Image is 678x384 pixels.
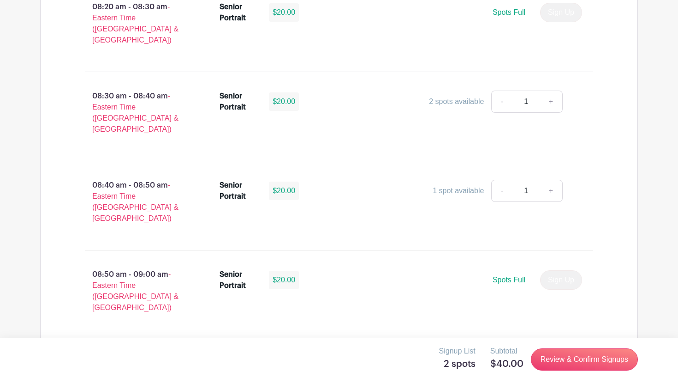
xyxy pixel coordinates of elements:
[70,87,205,139] p: 08:30 am - 08:40 am
[220,269,258,291] div: Senior Portrait
[531,348,638,371] a: Review & Confirm Signups
[92,181,178,222] span: - Eastern Time ([GEOGRAPHIC_DATA] & [GEOGRAPHIC_DATA])
[490,346,523,357] p: Subtotal
[490,359,523,370] h5: $40.00
[92,3,178,44] span: - Eastern Time ([GEOGRAPHIC_DATA] & [GEOGRAPHIC_DATA])
[491,180,512,202] a: -
[540,91,563,113] a: +
[220,91,258,113] div: Senior Portrait
[92,270,178,311] span: - Eastern Time ([GEOGRAPHIC_DATA] & [GEOGRAPHIC_DATA])
[269,182,299,200] div: $20.00
[70,265,205,317] p: 08:50 am - 09:00 am
[269,271,299,289] div: $20.00
[433,185,484,196] div: 1 spot available
[269,92,299,111] div: $20.00
[429,96,484,107] div: 2 spots available
[220,180,258,202] div: Senior Portrait
[439,346,476,357] p: Signup List
[92,92,178,133] span: - Eastern Time ([GEOGRAPHIC_DATA] & [GEOGRAPHIC_DATA])
[540,180,563,202] a: +
[491,91,512,113] a: -
[269,3,299,22] div: $20.00
[493,276,525,284] span: Spots Full
[439,359,476,370] h5: 2 spots
[70,176,205,228] p: 08:40 am - 08:50 am
[220,1,258,24] div: Senior Portrait
[493,8,525,16] span: Spots Full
